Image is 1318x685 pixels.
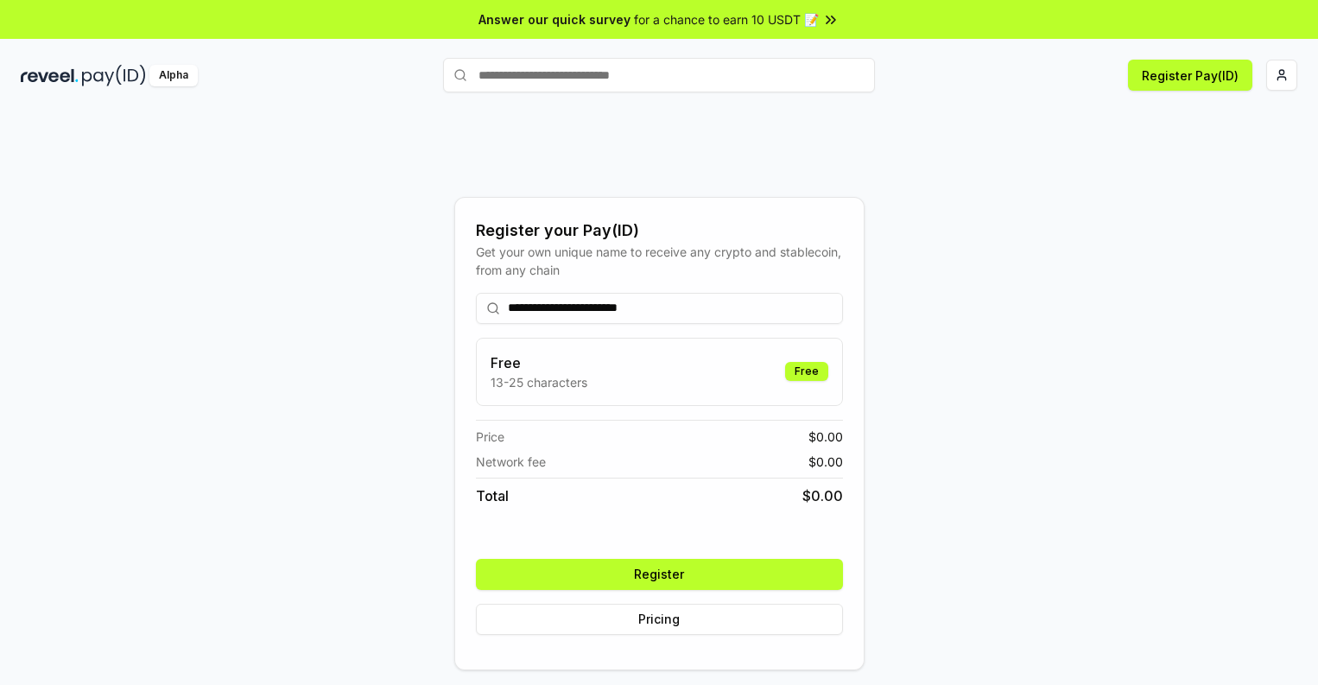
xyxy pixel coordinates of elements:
[82,65,146,86] img: pay_id
[802,485,843,506] span: $ 0.00
[149,65,198,86] div: Alpha
[491,373,587,391] p: 13-25 characters
[634,10,819,29] span: for a chance to earn 10 USDT 📝
[808,453,843,471] span: $ 0.00
[785,362,828,381] div: Free
[476,428,504,446] span: Price
[1128,60,1252,91] button: Register Pay(ID)
[476,559,843,590] button: Register
[476,453,546,471] span: Network fee
[808,428,843,446] span: $ 0.00
[476,219,843,243] div: Register your Pay(ID)
[476,485,509,506] span: Total
[476,604,843,635] button: Pricing
[478,10,630,29] span: Answer our quick survey
[21,65,79,86] img: reveel_dark
[491,352,587,373] h3: Free
[476,243,843,279] div: Get your own unique name to receive any crypto and stablecoin, from any chain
